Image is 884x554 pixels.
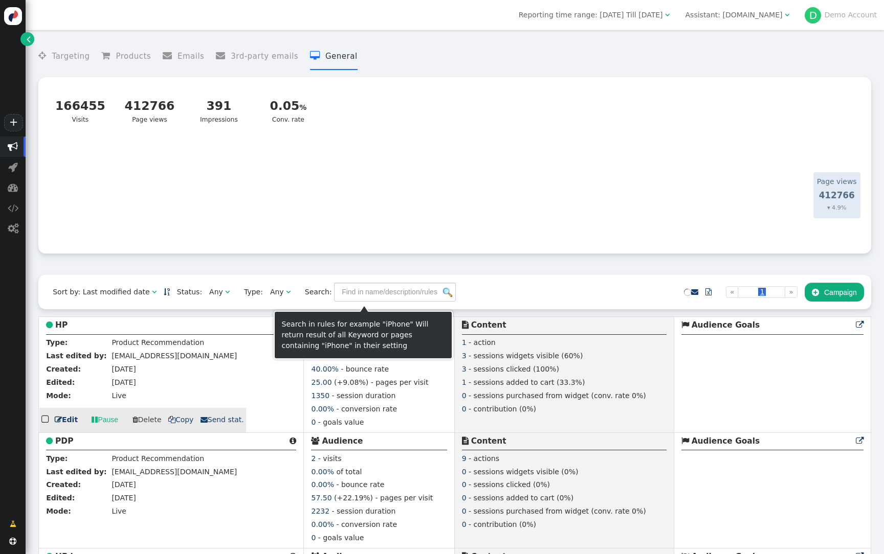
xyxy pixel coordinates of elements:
span: Live [112,391,126,400]
a: Send stat. [201,414,244,425]
span: - sessions purchased from widget (conv. rate 0%) [469,391,646,400]
div: Sort by: Last modified date [53,287,149,297]
span: 0.00% [311,405,334,413]
b: Last edited by: [46,468,106,476]
a: Pause [84,411,125,429]
span: - action [469,338,496,347]
b: HP [55,320,68,330]
input: Find in name/description/rules [334,283,456,301]
span: [DATE] [112,365,136,373]
span: [EMAIL_ADDRESS][DOMAIN_NAME] [112,468,237,476]
span: - sessions added to cart (0%) [469,494,573,502]
span: 25.00 [311,378,331,386]
span: - sessions clicked (0%) [469,480,550,489]
span:  [681,321,689,329]
a: 412766Page views [118,91,181,131]
span: 0 [462,468,467,476]
a: Copy [168,414,194,425]
b: Created: [46,365,81,373]
span: 2 [311,454,316,463]
span: - conversion rate [336,520,397,528]
span: - goals value [318,534,364,542]
a: Delete [132,415,164,424]
span: - goals value [318,418,364,426]
div: Page views [124,97,175,125]
div: Search in rules for example "iPhone" Will return result of all Keyword or pages containing "iPhon... [282,319,445,351]
span: - sessions widgets visible (0%) [469,468,578,476]
span: 0 [311,418,316,426]
span: - session duration [332,391,396,400]
a:  [856,436,864,446]
span:  [46,437,53,445]
a: 0.05Conv. rate [257,91,320,131]
span:  [462,437,469,445]
span:  [856,437,864,445]
div: 391 [194,97,245,115]
b: Mode: [46,391,71,400]
a: « [726,286,739,298]
span: 0.00% [311,480,334,489]
div: Visits [55,97,106,125]
span:  [8,223,18,234]
span: - pages per visit [375,494,433,502]
span:  [225,288,230,295]
span: (+9.08%) [334,378,368,386]
span: 57.50 [311,494,331,502]
span: - pages per visit [371,378,429,386]
span:  [168,416,175,423]
span:  [27,34,31,44]
span: Reporting time range: [DATE] Till [DATE] [519,11,663,19]
span:  [201,416,208,423]
a:  [3,515,24,533]
span: - contribution (0%) [469,405,536,413]
span:  [290,437,296,445]
span: 1 [462,378,467,386]
div: 412766 [124,97,175,115]
button: Campaign [805,283,864,301]
b: Created: [46,480,81,489]
li: Emails [163,43,205,70]
td: Page views [816,176,857,188]
div: D [805,7,821,24]
span: Type: [237,287,263,297]
div: 0.05 [263,97,314,115]
span: Copy [168,415,194,424]
span:  [286,288,291,295]
span: - session duration [332,507,396,515]
span: [DATE] [112,480,136,489]
span: Live [112,507,126,515]
span: Search: [298,288,332,296]
span: 0 [462,405,467,413]
span:  [92,414,98,425]
span:  [462,321,469,329]
span: - sessions widgets visible (60%) [469,352,583,360]
li: Targeting [38,43,90,70]
span: 0 [462,391,467,400]
span:  [8,142,18,152]
img: logo-icon.svg [4,7,22,25]
span: Delete [132,415,162,424]
b: Audience Goals [692,436,760,446]
a: 391Impressions [187,91,250,131]
span: (+22.19%) [334,494,373,502]
span:  [691,288,698,295]
b: Content [471,436,506,446]
b: Content [471,320,506,330]
span: 0 [311,534,316,542]
a:  [698,283,719,301]
span:  [152,288,157,295]
span: - actions [469,454,499,463]
span:  [665,11,670,18]
span: - sessions purchased from widget (conv. rate 0%) [469,507,646,515]
b: Edited: [46,378,75,386]
div: Any [270,287,284,297]
span: of total [336,468,362,476]
span: 0 [462,520,467,528]
span: 1 [758,288,766,296]
span:  [812,288,819,296]
span: - visits [318,454,342,463]
span: - sessions clicked (100%) [469,365,559,373]
div: Impressions [194,97,245,125]
a: 166455Visits [49,91,112,131]
span:  [55,416,62,423]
